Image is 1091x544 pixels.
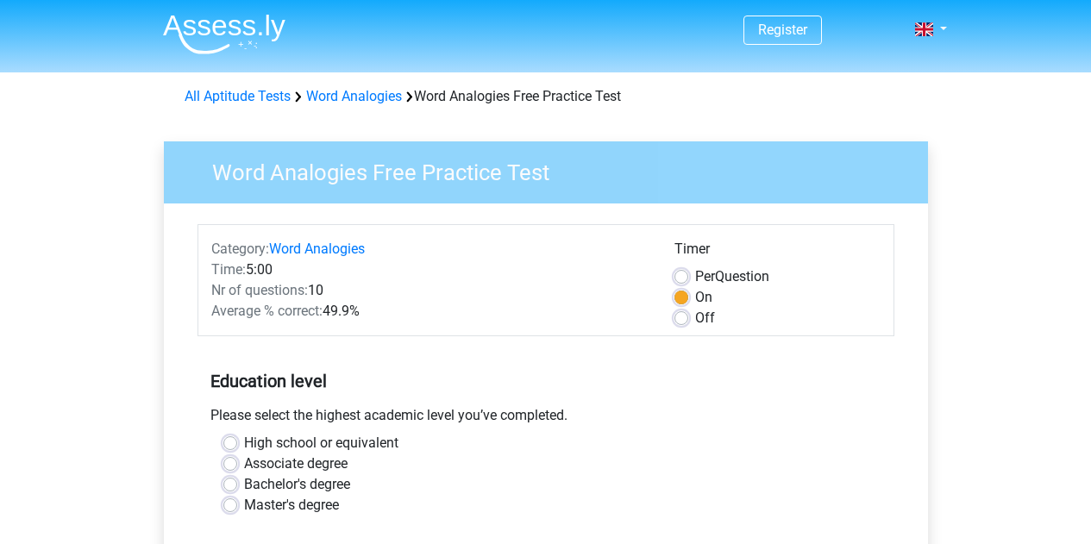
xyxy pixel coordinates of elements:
[695,287,712,308] label: On
[198,280,661,301] div: 10
[695,308,715,328] label: Off
[178,86,914,107] div: Word Analogies Free Practice Test
[758,22,807,38] a: Register
[198,301,661,322] div: 49.9%
[244,433,398,453] label: High school or equivalent
[695,268,715,285] span: Per
[191,153,915,186] h3: Word Analogies Free Practice Test
[244,453,348,474] label: Associate degree
[244,474,350,495] label: Bachelor's degree
[211,303,323,319] span: Average % correct:
[210,364,881,398] h5: Education level
[695,266,769,287] label: Question
[306,88,402,104] a: Word Analogies
[163,14,285,54] img: Assessly
[198,405,894,433] div: Please select the highest academic level you’ve completed.
[269,241,365,257] a: Word Analogies
[674,239,881,266] div: Timer
[198,259,661,280] div: 5:00
[185,88,291,104] a: All Aptitude Tests
[244,495,339,516] label: Master's degree
[211,282,308,298] span: Nr of questions:
[211,241,269,257] span: Category:
[211,261,246,278] span: Time:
